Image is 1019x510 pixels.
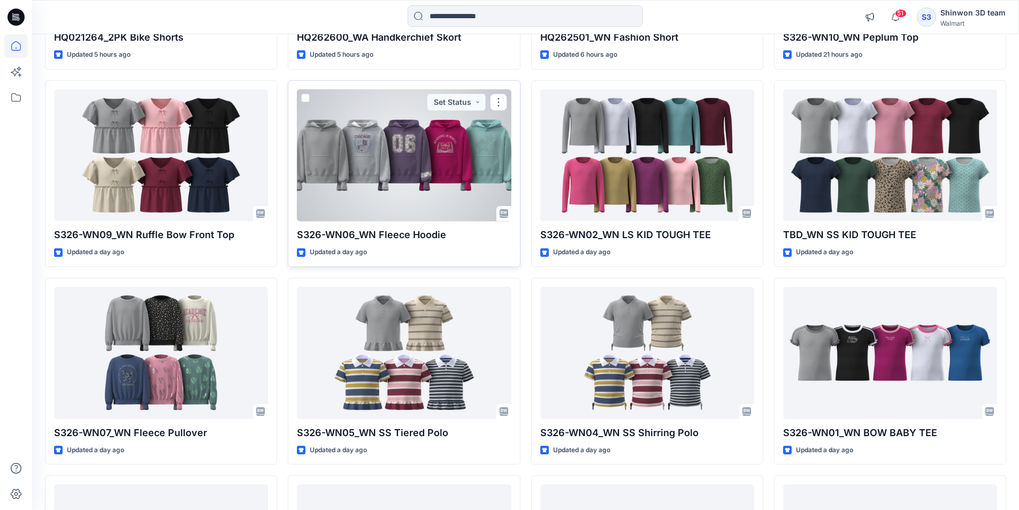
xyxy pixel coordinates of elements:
[783,287,997,419] a: S326-WN01_WN BOW BABY TEE
[297,227,511,242] p: S326-WN06_WN Fleece Hoodie
[297,425,511,440] p: S326-WN05_WN SS Tiered Polo
[297,287,511,419] a: S326-WN05_WN SS Tiered Polo
[796,247,853,258] p: Updated a day ago
[540,425,754,440] p: S326-WN04_WN SS Shirring Polo
[67,247,124,258] p: Updated a day ago
[940,6,1006,19] div: Shinwon 3D team
[67,49,131,60] p: Updated 5 hours ago
[297,30,511,45] p: HQ262600_WA Handkerchief Skort
[54,227,268,242] p: S326-WN09_WN Ruffle Bow Front Top
[310,49,373,60] p: Updated 5 hours ago
[783,425,997,440] p: S326-WN01_WN BOW BABY TEE
[67,445,124,456] p: Updated a day ago
[540,89,754,222] a: S326-WN02_WN LS KID TOUGH TEE
[310,445,367,456] p: Updated a day ago
[54,30,268,45] p: HQ021264_2PK Bike Shorts
[540,227,754,242] p: S326-WN02_WN LS KID TOUGH TEE
[895,9,907,18] span: 51
[783,89,997,222] a: TBD_WN SS KID TOUGH TEE
[783,30,997,45] p: S326-WN10_WN Peplum Top
[796,49,862,60] p: Updated 21 hours ago
[54,425,268,440] p: S326-WN07_WN Fleece Pullover
[54,287,268,419] a: S326-WN07_WN Fleece Pullover
[783,227,997,242] p: TBD_WN SS KID TOUGH TEE
[553,445,610,456] p: Updated a day ago
[54,89,268,222] a: S326-WN09_WN Ruffle Bow Front Top
[540,287,754,419] a: S326-WN04_WN SS Shirring Polo
[796,445,853,456] p: Updated a day ago
[297,89,511,222] a: S326-WN06_WN Fleece Hoodie
[310,247,367,258] p: Updated a day ago
[940,19,1006,27] div: Walmart
[917,7,936,27] div: S3
[553,49,617,60] p: Updated 6 hours ago
[553,247,610,258] p: Updated a day ago
[540,30,754,45] p: HQ262501_WN Fashion Short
